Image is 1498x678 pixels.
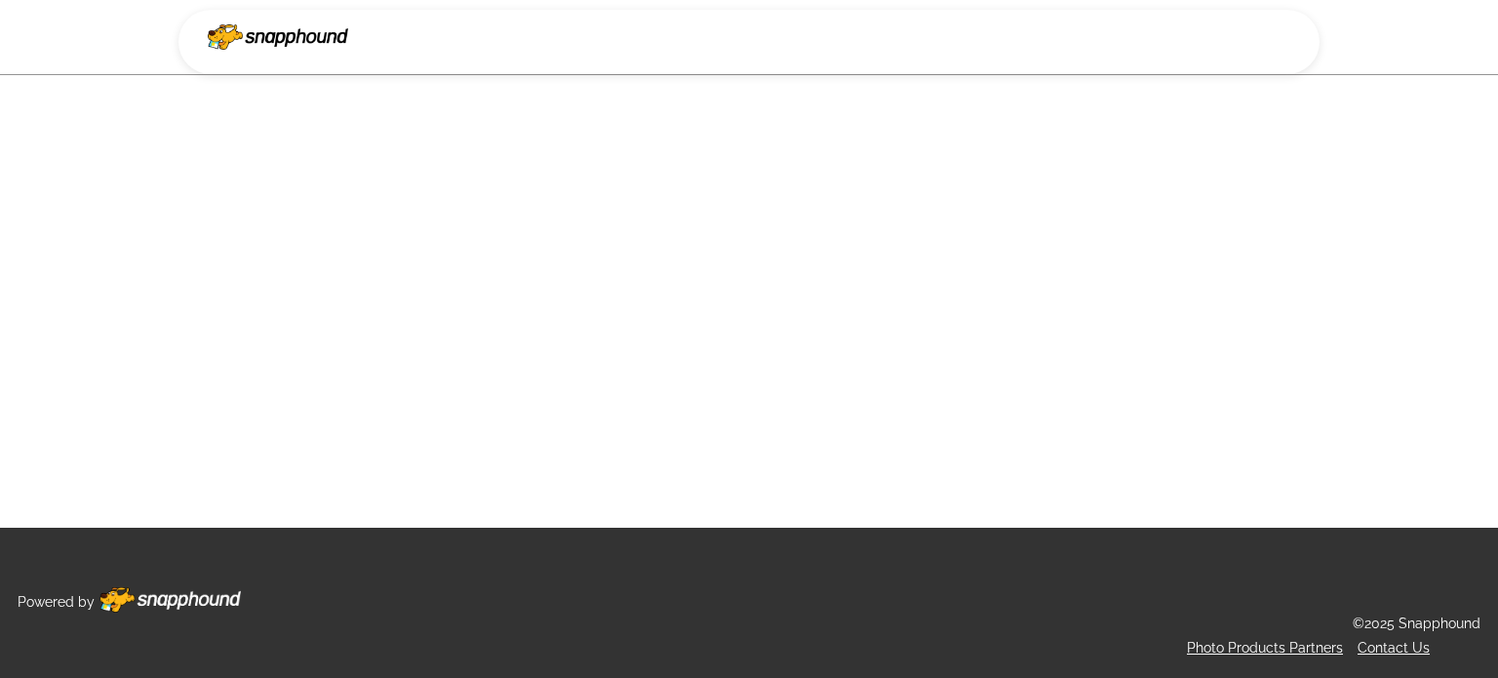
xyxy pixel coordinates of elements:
[1358,640,1430,656] a: Contact Us
[18,590,95,615] p: Powered by
[208,24,348,50] img: Snapphound Logo
[99,587,241,613] img: Footer
[1187,640,1343,656] a: Photo Products Partners
[1353,612,1480,636] p: ©2025 Snapphound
